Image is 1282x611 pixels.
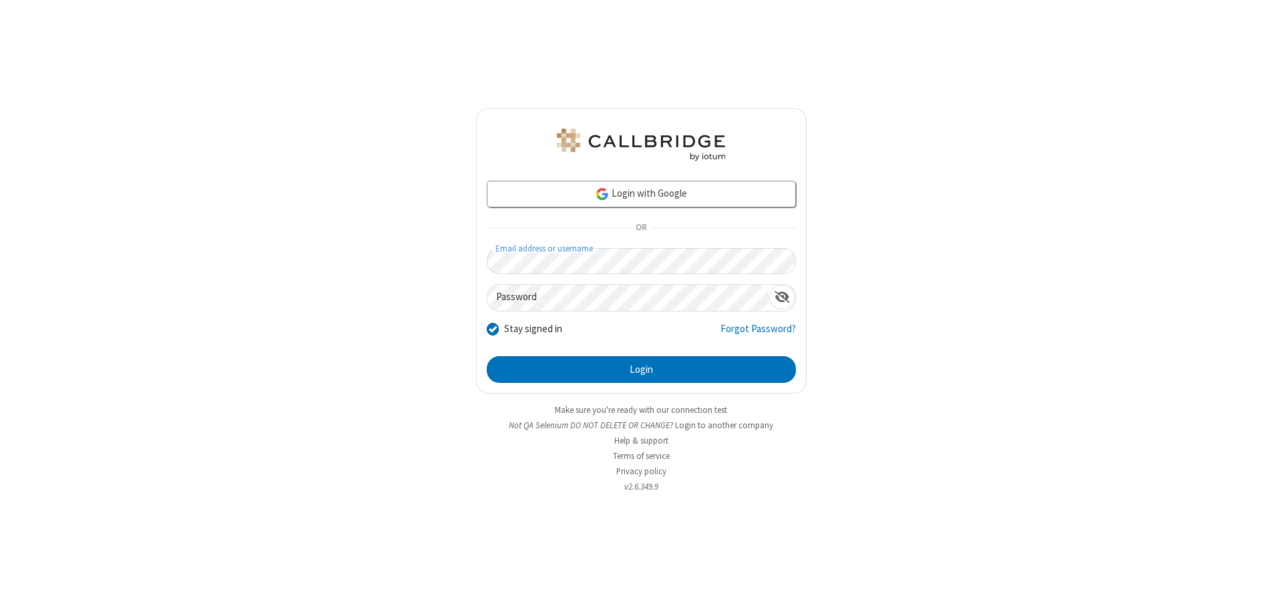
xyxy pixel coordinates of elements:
div: Show password [769,285,795,310]
img: QA Selenium DO NOT DELETE OR CHANGE [554,129,728,161]
a: Login with Google [487,181,796,207]
input: Email address or username [487,248,796,274]
a: Forgot Password? [720,322,796,347]
img: google-icon.png [595,187,610,201]
button: Login to another company [675,419,773,432]
a: Privacy policy [616,466,666,477]
label: Stay signed in [504,322,562,337]
span: OR [630,219,652,237]
li: v2.6.349.9 [476,480,807,493]
input: Password [487,285,769,311]
button: Login [487,356,796,383]
a: Terms of service [613,450,670,462]
li: Not QA Selenium DO NOT DELETE OR CHANGE? [476,419,807,432]
a: Make sure you're ready with our connection test [555,404,727,416]
a: Help & support [614,435,668,446]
